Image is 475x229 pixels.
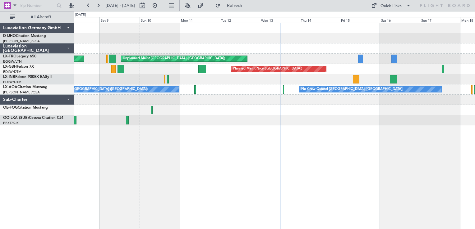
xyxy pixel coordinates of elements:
div: Thu 14 [300,17,340,23]
span: D-IJHO [3,34,16,38]
div: Fri 8 [59,17,99,23]
div: Tue 12 [220,17,260,23]
span: LX-GBH [3,65,17,69]
a: D-IJHOCitation Mustang [3,34,46,38]
input: Trip Number [19,1,55,10]
div: Unplanned Maint [GEOGRAPHIC_DATA] ([GEOGRAPHIC_DATA]) [123,54,225,63]
a: EDLW/DTM [3,70,21,74]
span: LX-TRO [3,55,16,58]
div: [DATE] [75,12,86,18]
span: All Aircraft [16,15,66,19]
a: LX-GBHFalcon 7X [3,65,34,69]
div: Sat 9 [99,17,140,23]
div: Quick Links [380,3,402,9]
button: Refresh [212,1,250,11]
a: LX-INBFalcon 900EX EASy II [3,75,52,79]
a: OE-FOGCitation Mustang [3,106,48,110]
span: Refresh [222,3,248,8]
div: Sun 10 [140,17,180,23]
a: [PERSON_NAME]/QSA [3,39,40,43]
button: All Aircraft [7,12,67,22]
div: Wed 13 [260,17,300,23]
div: Mon 11 [180,17,220,23]
span: LX-INB [3,75,15,79]
span: LX-AOA [3,85,17,89]
a: LX-TROLegacy 650 [3,55,36,58]
span: [DATE] - [DATE] [106,3,135,8]
span: OO-LXA (SUB) [3,116,29,120]
div: Planned Maint Nice ([GEOGRAPHIC_DATA]) [233,64,302,74]
a: EBKT/KJK [3,121,19,125]
a: EDLW/DTM [3,80,21,84]
div: Sun 17 [420,17,460,23]
div: Sat 16 [380,17,420,23]
a: [PERSON_NAME]/QSA [3,90,40,95]
div: Fri 15 [340,17,380,23]
a: EGGW/LTN [3,59,22,64]
button: Quick Links [368,1,414,11]
div: No Crew Ostend-[GEOGRAPHIC_DATA] ([GEOGRAPHIC_DATA]) [46,85,148,94]
div: No Crew Ostend-[GEOGRAPHIC_DATA] ([GEOGRAPHIC_DATA]) [301,85,403,94]
a: OO-LXA (SUB)Cessna Citation CJ4 [3,116,63,120]
a: LX-AOACitation Mustang [3,85,48,89]
span: OE-FOG [3,106,18,110]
